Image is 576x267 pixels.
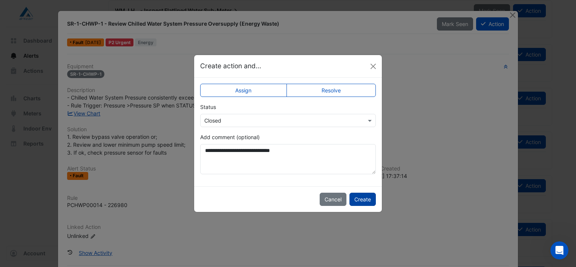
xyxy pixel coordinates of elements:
label: Add comment (optional) [200,133,260,141]
label: Assign [200,84,287,97]
iframe: Intercom live chat [550,241,568,259]
label: Status [200,103,216,111]
button: Cancel [320,193,346,206]
button: Create [349,193,376,206]
h5: Create action and... [200,61,261,71]
label: Resolve [286,84,376,97]
button: Close [368,61,379,72]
